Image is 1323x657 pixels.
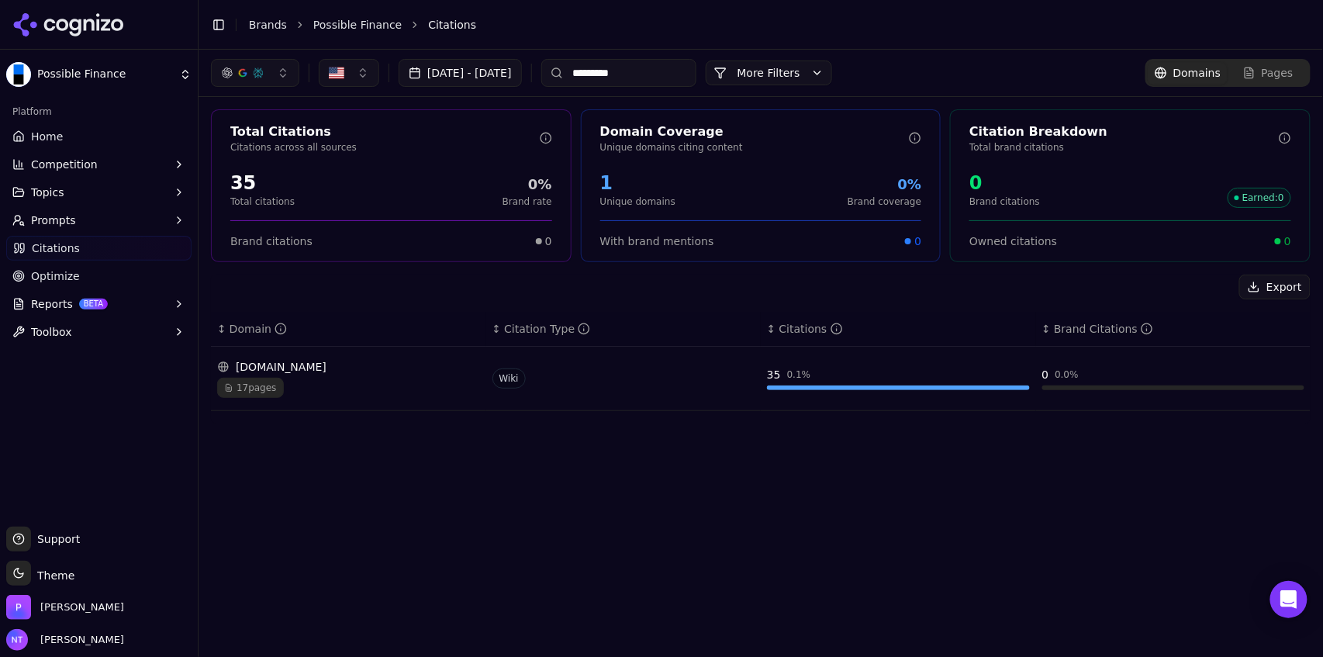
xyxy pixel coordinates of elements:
a: Citations [6,236,192,261]
p: Total citations [230,195,295,208]
p: Citations across all sources [230,141,540,154]
div: 0.0 % [1055,368,1079,381]
span: Possible Finance [37,67,173,81]
span: Support [31,531,80,547]
a: Possible Finance [313,17,402,33]
div: 1 [600,171,675,195]
div: Open Intercom Messenger [1270,581,1307,618]
span: Prompts [31,213,76,228]
span: Domains [1173,65,1221,81]
span: Perrill [40,600,124,614]
div: 0 [969,171,1040,195]
span: Brand citations [230,233,313,249]
div: 35 [230,171,295,195]
div: ↕Citations [767,321,1030,337]
div: Brand Citations [1054,321,1153,337]
span: Citations [428,17,476,33]
span: BETA [79,299,108,309]
button: Open user button [6,629,124,651]
span: Toolbox [31,324,72,340]
button: Toolbox [6,320,192,344]
div: 0% [503,174,552,195]
img: Perrill [6,595,31,620]
img: Nate Tower [6,629,28,651]
div: Platform [6,99,192,124]
button: More Filters [706,61,832,85]
span: Competition [31,157,98,172]
p: Total brand citations [969,141,1279,154]
nav: breadcrumb [249,17,1280,33]
div: 0 [1042,367,1049,382]
p: Brand rate [503,195,552,208]
span: Earned : 0 [1228,188,1291,208]
span: With brand mentions [600,233,714,249]
div: Citation Breakdown [969,123,1279,141]
th: domain [211,312,486,347]
div: Total Citations [230,123,540,141]
a: Optimize [6,264,192,289]
span: Theme [31,569,74,582]
p: Unique domains citing content [600,141,910,154]
span: Wiki [492,368,526,389]
div: Domain [230,321,287,337]
span: [PERSON_NAME] [34,633,124,647]
span: Topics [31,185,64,200]
div: Citations [779,321,843,337]
div: ↕Citation Type [492,321,755,337]
div: 0.1 % [787,368,811,381]
div: ↕Brand Citations [1042,321,1305,337]
div: 0% [848,174,921,195]
p: Unique domains [600,195,675,208]
th: citationTypes [486,312,762,347]
span: Owned citations [969,233,1057,249]
span: Pages [1262,65,1294,81]
div: Citation Type [504,321,590,337]
span: Citations [32,240,80,256]
p: Brand coverage [848,195,921,208]
span: Optimize [31,268,80,284]
p: Brand citations [969,195,1040,208]
button: Export [1239,275,1311,299]
span: 0 [914,233,921,249]
th: brandCitationCount [1036,312,1311,347]
div: Data table [211,312,1311,411]
span: Home [31,129,63,144]
a: Brands [249,19,287,31]
span: Reports [31,296,73,312]
div: 35 [767,367,781,382]
button: Topics [6,180,192,205]
span: 0 [545,233,552,249]
span: 17 pages [217,378,284,398]
img: United States [329,65,344,81]
img: Possible Finance [6,62,31,87]
a: Home [6,124,192,149]
div: ↕Domain [217,321,480,337]
button: Competition [6,152,192,177]
button: Prompts [6,208,192,233]
div: [DOMAIN_NAME] [217,359,480,375]
th: totalCitationCount [761,312,1036,347]
button: ReportsBETA [6,292,192,316]
span: 0 [1284,233,1291,249]
div: Domain Coverage [600,123,910,141]
button: [DATE] - [DATE] [399,59,522,87]
button: Open organization switcher [6,595,124,620]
